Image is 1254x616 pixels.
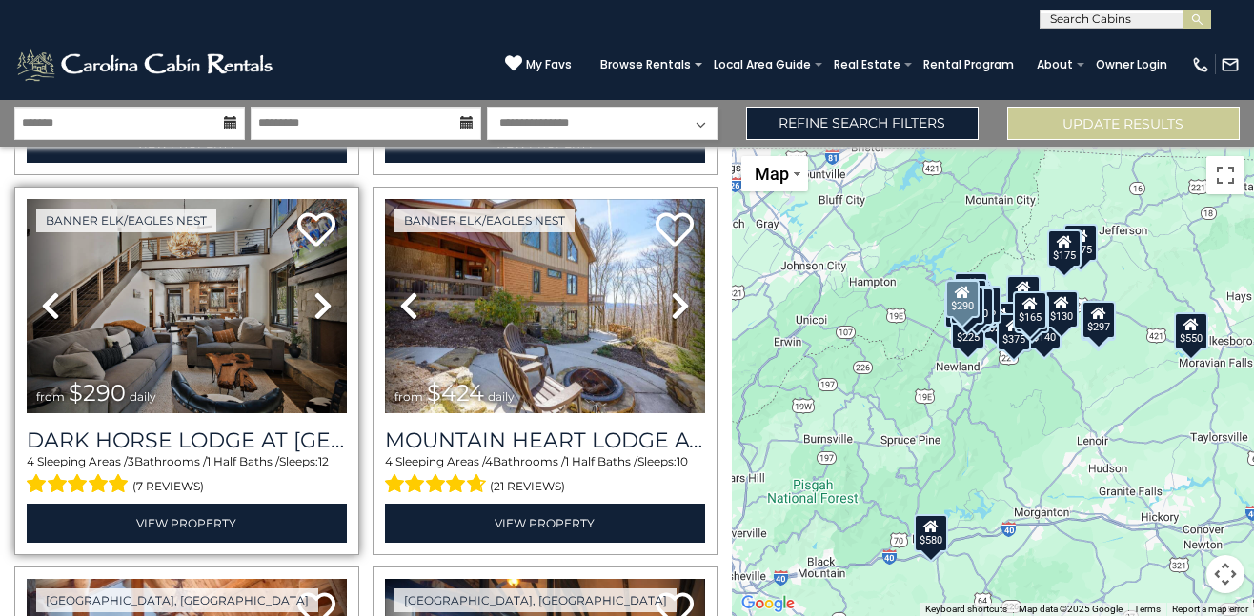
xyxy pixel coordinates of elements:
a: Banner Elk/Eagles Nest [36,209,216,232]
div: $424 [950,286,984,324]
span: from [36,389,65,404]
a: Open this area in Google Maps (opens a new window) [737,591,799,616]
button: Change map style [741,156,808,191]
div: $480 [1015,294,1049,332]
span: 1 Half Baths / [207,454,279,468]
span: (7 reviews) [132,474,204,499]
a: Local Area Guide [704,51,820,78]
span: from [394,389,423,404]
div: $300 [960,288,994,326]
div: $175 [1063,223,1098,261]
span: daily [130,389,156,404]
button: Map camera controls [1206,555,1244,593]
img: mail-regular-white.png [1221,55,1240,74]
div: $225 [951,311,985,349]
div: $125 [954,271,988,309]
div: $140 [1026,310,1061,348]
a: Add to favorites [297,210,335,251]
a: View Property [27,504,347,543]
span: 4 [485,454,493,468]
img: thumbnail_163263019.jpeg [385,199,705,413]
div: $425 [952,278,986,316]
div: $625 [967,286,1001,324]
button: Keyboard shortcuts [925,603,1007,616]
h3: Mountain Heart Lodge at Eagles Nest [385,427,705,453]
a: [GEOGRAPHIC_DATA], [GEOGRAPHIC_DATA] [36,588,318,612]
span: Map [755,164,789,184]
a: Report a map error [1172,604,1248,614]
div: $290 [945,280,980,318]
span: (21 reviews) [490,474,565,499]
span: $290 [69,379,126,407]
span: My Favs [526,56,572,73]
a: Terms (opens in new tab) [1134,604,1161,614]
span: $424 [427,379,484,407]
div: $165 [1013,290,1047,328]
button: Toggle fullscreen view [1206,156,1244,194]
img: phone-regular-white.png [1191,55,1210,74]
div: $580 [914,513,948,551]
a: My Favs [505,54,572,74]
a: About [1027,51,1082,78]
img: Google [737,591,799,616]
button: Update Results [1007,107,1240,140]
div: $175 [1046,229,1081,268]
a: Browse Rentals [591,51,700,78]
div: Sleeping Areas / Bathrooms / Sleeps: [385,453,705,499]
a: Mountain Heart Lodge at [GEOGRAPHIC_DATA] [385,427,705,453]
span: 10 [677,454,688,468]
span: Map data ©2025 Google [1019,604,1123,614]
div: $297 [1082,301,1116,339]
a: Owner Login [1086,51,1177,78]
span: 3 [128,454,134,468]
img: thumbnail_164375639.jpeg [27,199,347,413]
a: Add to favorites [656,210,694,251]
div: $325 [1082,303,1116,341]
span: 4 [27,454,34,468]
span: 4 [385,454,393,468]
a: Refine Search Filters [746,107,979,140]
a: View Property [385,504,705,543]
span: 1 Half Baths / [565,454,637,468]
a: Rental Program [914,51,1023,78]
a: [GEOGRAPHIC_DATA], [GEOGRAPHIC_DATA] [394,588,677,612]
h3: Dark Horse Lodge at Eagles Nest [27,427,347,453]
a: Dark Horse Lodge at [GEOGRAPHIC_DATA] [27,427,347,453]
div: $550 [1174,311,1208,349]
div: Sleeping Areas / Bathrooms / Sleeps: [27,453,347,499]
div: $375 [997,312,1031,350]
img: White-1-2.png [14,46,278,84]
span: daily [488,389,515,404]
div: $349 [1005,275,1040,313]
a: Real Estate [824,51,910,78]
a: Banner Elk/Eagles Nest [394,209,575,232]
div: $130 [1044,290,1079,328]
span: 12 [318,454,329,468]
